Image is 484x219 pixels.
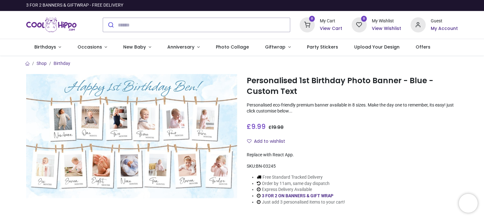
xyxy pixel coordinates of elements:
[320,18,342,24] div: My Cart
[26,39,69,55] a: Birthdays
[262,193,333,198] a: 3 FOR 2 ON BANNERS & GIFT WRAP
[115,39,159,55] a: New Baby
[431,26,458,32] a: My Account
[78,44,102,50] span: Occasions
[247,75,458,97] h1: Personalised 1st Birthday Photo Banner - Blue - Custom Text
[26,74,237,198] img: Personalised 1st Birthday Photo Banner - Blue - Custom Text
[69,39,115,55] a: Occasions
[257,174,345,181] li: Free Standard Tracked Delivery
[26,16,77,34] img: Cool Hippo
[268,124,284,130] span: £
[257,187,345,193] li: Express Delivery Available
[361,16,367,22] sup: 0
[326,2,458,9] iframe: Customer reviews powered by Trustpilot
[103,18,118,32] button: Submit
[300,22,315,27] a: 0
[123,44,146,50] span: New Baby
[34,44,56,50] span: Birthdays
[352,22,367,27] a: 0
[247,139,251,143] i: Add to wishlist
[247,102,458,114] p: Personalised eco-friendly premium banner available in 8 sizes. Make the day one to remember, its ...
[251,122,266,131] span: 9.99
[431,18,458,24] div: Guest
[247,152,458,158] div: Replace with React App.
[272,124,284,130] span: 19.98
[216,44,249,50] span: Photo Collage
[257,39,299,55] a: Giftwrap
[372,18,401,24] div: My Wishlist
[257,181,345,187] li: Order by 11am, same day dispatch
[247,122,266,131] span: £
[247,163,458,170] div: SKU:
[26,16,77,34] a: Logo of Cool Hippo
[159,39,208,55] a: Anniversary
[309,16,315,22] sup: 0
[372,26,401,32] a: View Wishlist
[256,164,276,169] span: BN-03245
[265,44,285,50] span: Giftwrap
[167,44,194,50] span: Anniversary
[37,61,47,66] a: Shop
[354,44,400,50] span: Upload Your Design
[54,61,70,66] a: Birthday
[257,199,345,205] li: Just add 3 personalised items to your cart!
[416,44,430,50] span: Offers
[26,2,123,9] div: 3 FOR 2 BANNERS & GIFTWRAP - FREE DELIVERY
[307,44,338,50] span: Party Stickers
[247,136,291,147] button: Add to wishlistAdd to wishlist
[459,194,478,213] iframe: Brevo live chat
[320,26,342,32] a: View Cart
